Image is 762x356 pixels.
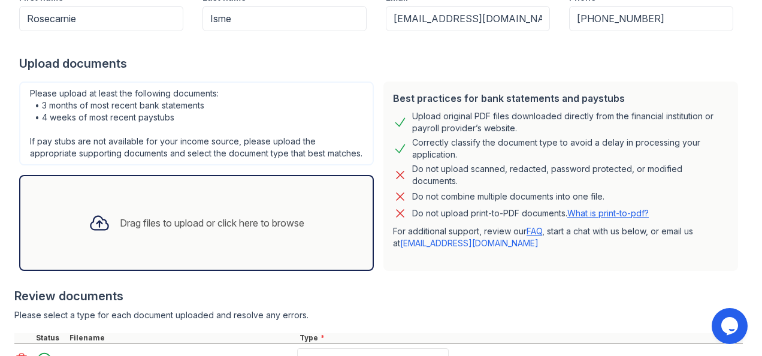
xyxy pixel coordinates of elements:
[400,238,539,248] a: [EMAIL_ADDRESS][DOMAIN_NAME]
[19,82,374,165] div: Please upload at least the following documents: • 3 months of most recent bank statements • 4 wee...
[567,208,649,218] a: What is print-to-pdf?
[67,333,297,343] div: Filename
[527,226,542,236] a: FAQ
[412,189,604,204] div: Do not combine multiple documents into one file.
[297,333,743,343] div: Type
[120,216,304,230] div: Drag files to upload or click here to browse
[712,308,750,344] iframe: chat widget
[412,207,649,219] p: Do not upload print-to-PDF documents.
[14,288,743,304] div: Review documents
[393,91,728,105] div: Best practices for bank statements and paystubs
[393,225,728,249] p: For additional support, review our , start a chat with us below, or email us at
[412,137,728,161] div: Correctly classify the document type to avoid a delay in processing your application.
[412,110,728,134] div: Upload original PDF files downloaded directly from the financial institution or payroll provider’...
[14,309,743,321] div: Please select a type for each document uploaded and resolve any errors.
[34,333,67,343] div: Status
[19,55,743,72] div: Upload documents
[412,163,728,187] div: Do not upload scanned, redacted, password protected, or modified documents.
